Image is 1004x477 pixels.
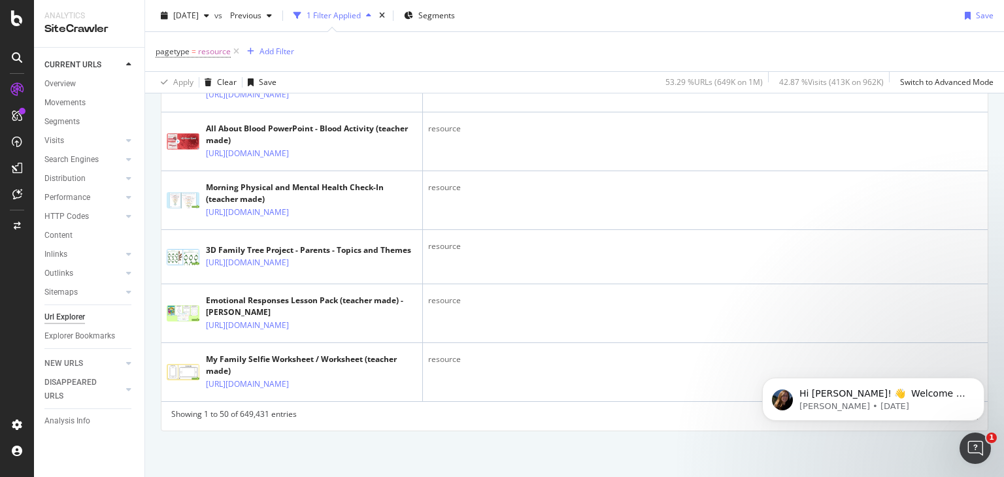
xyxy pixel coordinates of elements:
[207,389,228,399] span: Help
[986,433,997,443] span: 1
[743,350,1004,442] iframe: Intercom notifications message
[44,286,78,299] div: Sitemaps
[206,147,289,160] a: [URL][DOMAIN_NAME]
[44,414,90,428] div: Analysis Info
[44,172,86,186] div: Distribution
[44,286,122,299] a: Sitemaps
[44,77,76,91] div: Overview
[167,364,199,380] img: main image
[288,5,376,26] button: 1 Filter Applied
[44,229,135,242] a: Content
[428,354,982,365] div: resource
[895,72,994,93] button: Switch to Advanced Mode
[44,229,73,242] div: Content
[44,96,135,110] a: Movements
[206,378,289,391] a: [URL][DOMAIN_NAME]
[225,5,277,26] button: Previous
[167,249,199,265] img: main image
[44,10,134,22] div: Analytics
[97,5,167,27] h1: Messages
[206,354,417,377] div: My Family Selfie Worksheet / Worksheet (teacher made)
[44,77,135,91] a: Overview
[72,317,190,343] button: Ask a question
[44,357,122,370] a: NEW URLS
[418,10,455,21] span: Segments
[173,76,193,88] div: Apply
[976,10,994,21] div: Save
[44,248,67,261] div: Inlinks
[173,10,199,21] span: 2025 Aug. 2nd
[44,115,80,129] div: Segments
[399,5,460,26] button: Segments
[105,389,156,399] span: Messages
[44,310,85,324] div: Url Explorer
[156,5,214,26] button: [DATE]
[44,376,110,403] div: DISAPPEARED URLS
[428,240,982,252] div: resource
[44,153,122,167] a: Search Engines
[44,376,122,403] a: DISAPPEARED URLS
[206,88,289,101] a: [URL][DOMAIN_NAME]
[199,72,237,93] button: Clear
[44,96,86,110] div: Movements
[665,76,763,88] div: 53.29 % URLs ( 649K on 1M )
[206,319,289,332] a: [URL][DOMAIN_NAME]
[44,134,122,148] a: Visits
[307,10,361,21] div: 1 Filter Applied
[900,76,994,88] div: Switch to Advanced Mode
[44,210,89,223] div: HTTP Codes
[44,329,115,343] div: Explorer Bookmarks
[125,58,161,71] div: • [DATE]
[44,58,122,72] a: CURRENT URLS
[428,182,982,193] div: resource
[44,172,122,186] a: Distribution
[156,72,193,93] button: Apply
[44,267,122,280] a: Outlinks
[960,433,991,464] iframe: Intercom live chat
[44,310,135,324] a: Url Explorer
[242,44,294,59] button: Add Filter
[225,10,261,21] span: Previous
[960,5,994,26] button: Save
[167,305,199,321] img: main image
[44,248,122,261] a: Inlinks
[44,191,90,205] div: Performance
[87,357,174,409] button: Messages
[44,153,99,167] div: Search Engines
[192,46,196,57] span: =
[259,46,294,57] div: Add Filter
[44,329,135,343] a: Explorer Bookmarks
[217,76,237,88] div: Clear
[46,58,122,71] div: [PERSON_NAME]
[156,46,190,57] span: pagetype
[376,9,388,22] div: times
[44,22,134,37] div: SiteCrawler
[167,192,199,208] img: main image
[206,256,289,269] a: [URL][DOMAIN_NAME]
[167,133,199,150] img: main image
[428,123,982,135] div: resource
[44,357,83,370] div: NEW URLS
[44,267,73,280] div: Outlinks
[198,42,231,61] span: resource
[206,295,417,318] div: Emotional Responses Lesson Pack (teacher made) - [PERSON_NAME]
[44,210,122,223] a: HTTP Codes
[428,295,982,306] div: resource
[206,244,411,256] div: 3D Family Tree Project - Parents - Topics and Themes
[46,45,937,56] span: Hi [PERSON_NAME]! 👋 Welcome to Botify chat support! Have a question? Reply to this message and ou...
[206,123,417,146] div: All About Blood PowerPoint - Blood Activity (teacher made)
[44,58,101,72] div: CURRENT URLS
[259,76,276,88] div: Save
[206,206,289,219] a: [URL][DOMAIN_NAME]
[15,44,41,71] img: Profile image for Laura
[44,414,135,428] a: Analysis Info
[206,182,417,205] div: Morning Physical and Mental Health Check-In (teacher made)
[175,357,261,409] button: Help
[44,115,135,129] a: Segments
[30,389,57,399] span: Home
[779,76,884,88] div: 42.87 % Visits ( 413K on 962K )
